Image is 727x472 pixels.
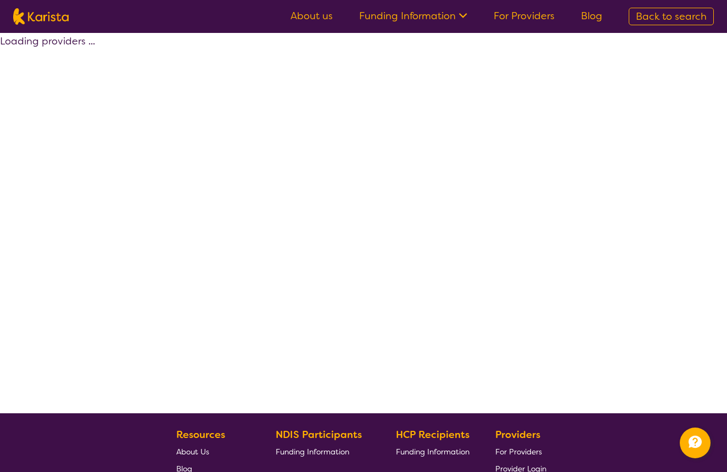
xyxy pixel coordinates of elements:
span: Funding Information [396,447,469,457]
span: For Providers [495,447,542,457]
a: Funding Information [396,443,469,460]
b: HCP Recipients [396,428,469,441]
a: For Providers [494,9,555,23]
a: Back to search [629,8,714,25]
span: Back to search [636,10,707,23]
b: Providers [495,428,540,441]
span: Funding Information [276,447,349,457]
b: NDIS Participants [276,428,362,441]
b: Resources [176,428,225,441]
a: About us [290,9,333,23]
a: For Providers [495,443,546,460]
a: About Us [176,443,250,460]
span: About Us [176,447,209,457]
a: Funding Information [359,9,467,23]
button: Channel Menu [680,428,711,458]
img: Karista logo [13,8,69,25]
a: Funding Information [276,443,370,460]
a: Blog [581,9,602,23]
